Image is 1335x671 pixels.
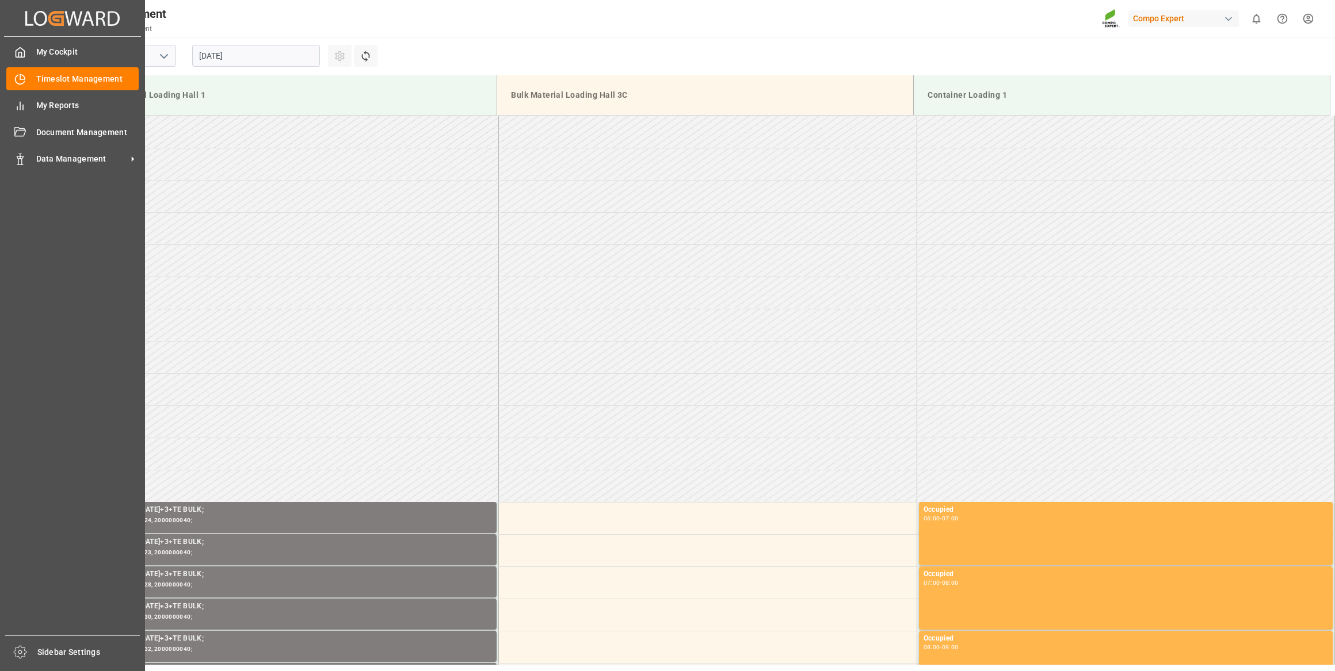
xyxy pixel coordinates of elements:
[924,580,940,585] div: 07:00
[87,645,492,654] div: Main ref : 4500000232, 2000000040;
[924,516,940,521] div: 06:00
[6,67,139,90] a: Timeslot Management
[1128,10,1239,27] div: Compo Expert
[924,504,1329,516] div: Occupied
[87,536,492,548] div: NTC PREMIUM [DATE]+3+TE BULK;
[36,73,139,85] span: Timeslot Management
[1269,6,1295,32] button: Help Center
[940,580,941,585] div: -
[87,612,492,622] div: Main ref : 4500000230, 2000000040;
[90,85,487,106] div: Bulk Material Loading Hall 1
[1128,7,1244,29] button: Compo Expert
[942,516,959,521] div: 07:00
[36,99,139,112] span: My Reports
[87,633,492,645] div: NTC PREMIUM [DATE]+3+TE BULK;
[87,580,492,590] div: Main ref : 4500000228, 2000000040;
[87,504,492,516] div: NTC PREMIUM [DATE]+3+TE BULK;
[924,569,1329,580] div: Occupied
[87,569,492,580] div: NTC PREMIUM [DATE]+3+TE BULK;
[923,85,1321,106] div: Container Loading 1
[87,548,492,558] div: Main ref : 4500000223, 2000000040;
[36,126,139,139] span: Document Management
[87,601,492,612] div: NTC PREMIUM [DATE]+3+TE BULK;
[942,645,959,650] div: 09:00
[155,47,172,65] button: open menu
[87,516,492,526] div: Main ref : 4500000224, 2000000040;
[37,646,140,658] span: Sidebar Settings
[940,516,941,521] div: -
[942,580,959,585] div: 08:00
[924,645,940,650] div: 08:00
[6,41,139,63] a: My Cockpit
[36,153,127,165] span: Data Management
[192,45,320,67] input: DD.MM.YYYY
[36,46,139,58] span: My Cockpit
[1244,6,1269,32] button: show 0 new notifications
[506,85,904,106] div: Bulk Material Loading Hall 3C
[1102,9,1120,29] img: Screenshot%202023-09-29%20at%2010.02.21.png_1712312052.png
[924,633,1329,645] div: Occupied
[940,645,941,650] div: -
